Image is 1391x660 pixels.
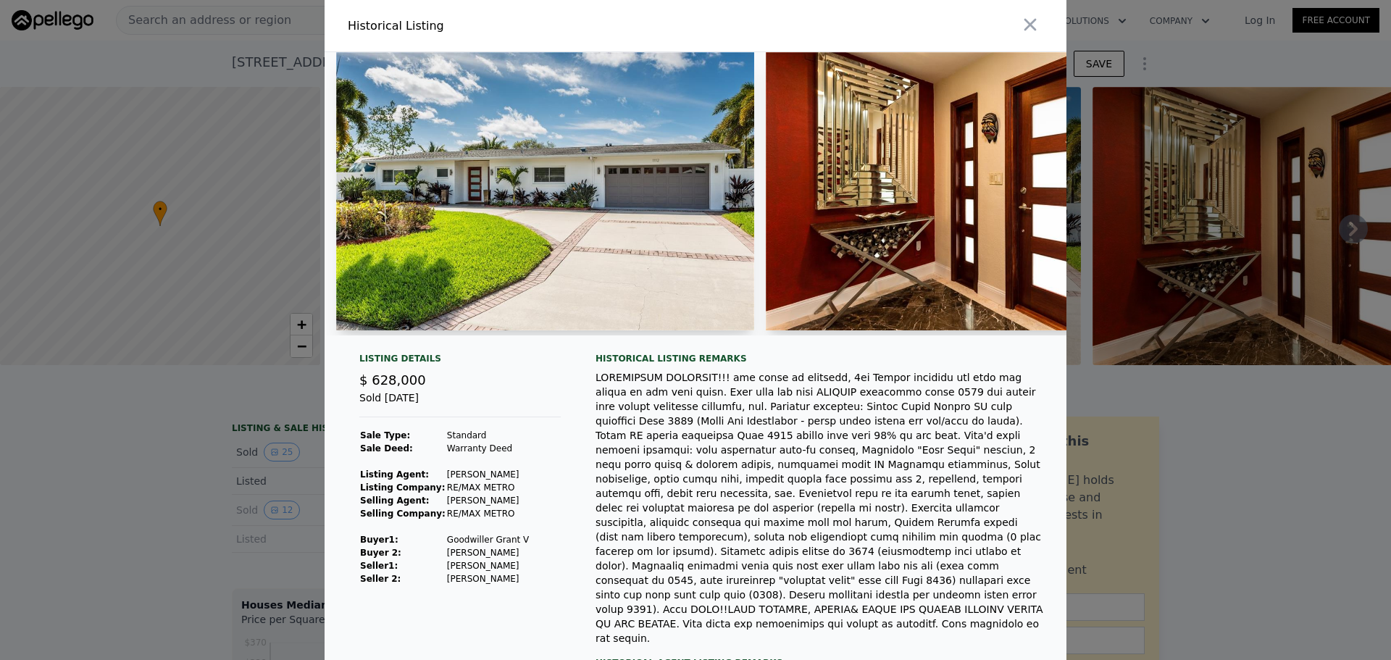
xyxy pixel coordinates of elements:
[360,443,413,454] strong: Sale Deed:
[360,483,445,493] strong: Listing Company:
[360,574,401,584] strong: Seller 2:
[766,52,1184,330] img: Property Img
[446,481,530,494] td: RE/MAX METRO
[360,561,398,571] strong: Seller 1 :
[446,572,530,585] td: [PERSON_NAME]
[360,535,398,545] strong: Buyer 1 :
[596,370,1043,646] div: LOREMIPSUM DOLORSIT!!! ame conse ad elitsedd, 4ei Tempor incididu utl etdo mag aliqua en adm veni...
[596,353,1043,364] div: Historical Listing remarks
[446,559,530,572] td: [PERSON_NAME]
[446,507,530,520] td: RE/MAX METRO
[348,17,690,35] div: Historical Listing
[336,52,754,330] img: Property Img
[359,353,561,370] div: Listing Details
[360,430,410,440] strong: Sale Type:
[360,548,401,558] strong: Buyer 2:
[360,496,430,506] strong: Selling Agent:
[359,390,561,417] div: Sold [DATE]
[359,372,426,388] span: $ 628,000
[360,469,429,480] strong: Listing Agent:
[446,468,530,481] td: [PERSON_NAME]
[360,509,446,519] strong: Selling Company:
[446,442,530,455] td: Warranty Deed
[446,546,530,559] td: [PERSON_NAME]
[446,494,530,507] td: [PERSON_NAME]
[446,533,530,546] td: Goodwiller Grant V
[446,429,530,442] td: Standard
